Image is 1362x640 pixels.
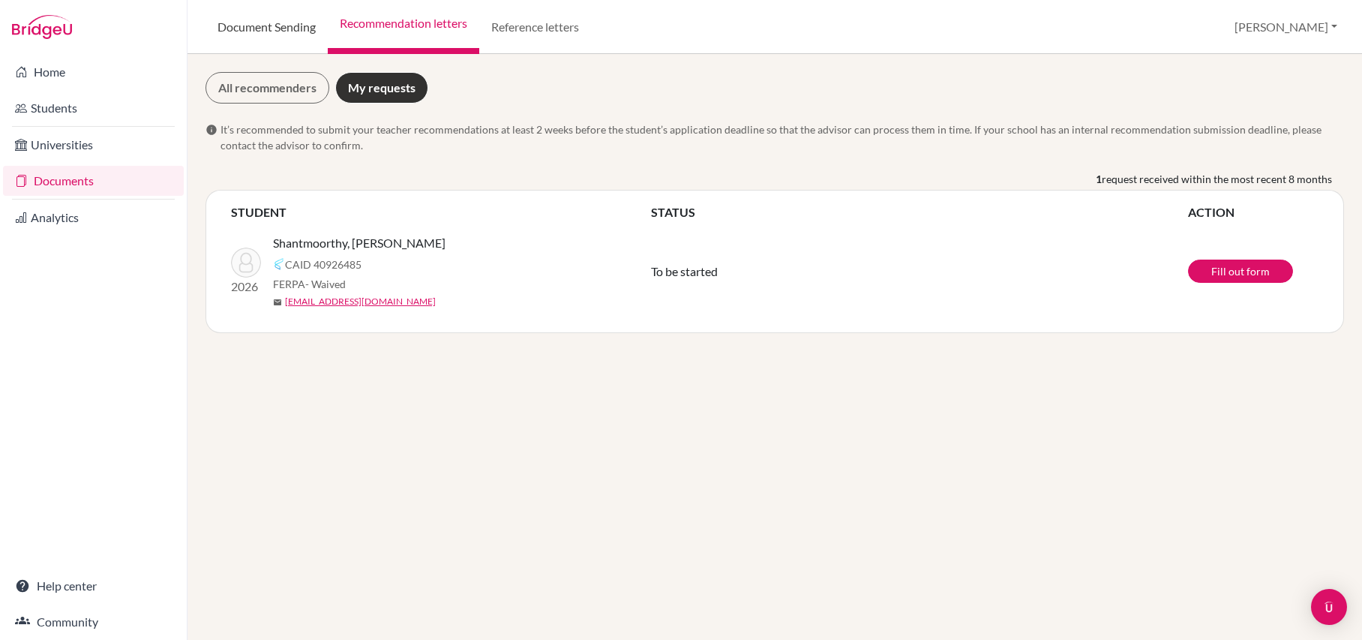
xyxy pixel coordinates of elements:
a: [EMAIL_ADDRESS][DOMAIN_NAME] [285,295,436,308]
a: Analytics [3,203,184,233]
span: mail [273,298,282,307]
a: Help center [3,571,184,601]
a: Fill out form [1188,260,1293,283]
p: 2026 [231,278,261,296]
th: STATUS [650,203,1187,222]
span: CAID 40926485 [285,257,361,272]
th: ACTION [1187,203,1319,222]
th: STUDENT [230,203,650,222]
span: It’s recommended to submit your teacher recommendations at least 2 weeks before the student’s app... [220,122,1344,153]
a: Community [3,607,184,637]
a: My requests [335,72,428,104]
span: To be started [651,264,718,278]
span: Shantmoorthy, [PERSON_NAME] [273,234,445,252]
button: [PERSON_NAME] [1228,13,1344,41]
a: Students [3,93,184,123]
a: Universities [3,130,184,160]
b: 1 [1096,171,1102,187]
a: Documents [3,166,184,196]
img: Common App logo [273,258,285,270]
a: All recommenders [205,72,329,104]
div: Open Intercom Messenger [1311,589,1347,625]
a: Home [3,57,184,87]
span: - Waived [305,278,346,290]
span: request received within the most recent 8 months [1102,171,1332,187]
span: FERPA [273,276,346,292]
img: Shantmoorthy, Ishanth [231,248,261,278]
img: Bridge-U [12,15,72,39]
span: info [205,124,217,136]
